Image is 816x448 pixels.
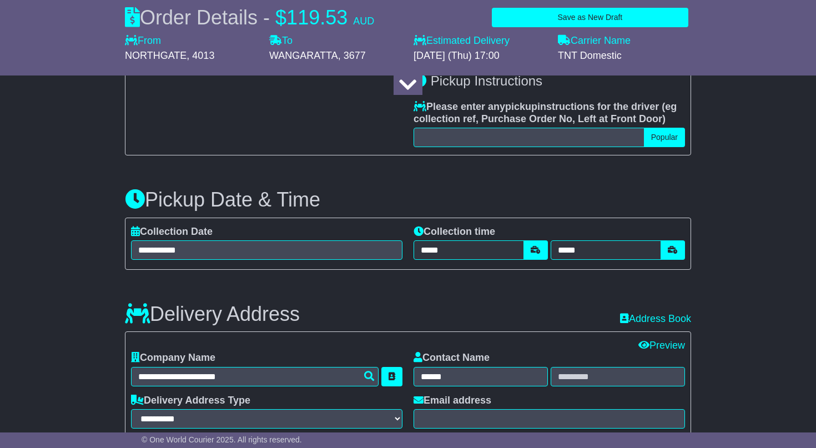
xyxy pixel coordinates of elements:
span: pickup [505,101,537,112]
label: Contact Name [414,352,490,364]
span: WANGARATTA [269,50,338,61]
a: Preview [638,340,685,351]
a: Address Book [620,313,691,324]
label: Please enter any instructions for the driver ( ) [414,101,685,125]
label: Email address [414,395,491,407]
div: Order Details - [125,6,374,29]
label: From [125,35,161,47]
span: AUD [353,16,374,27]
label: To [269,35,293,47]
h3: Delivery Address [125,303,300,325]
label: Company Name [131,352,215,364]
div: [DATE] (Thu) 17:00 [414,50,547,62]
span: NORTHGATE [125,50,187,61]
label: Delivery Address Type [131,395,250,407]
span: , 4013 [187,50,214,61]
span: , 3677 [338,50,366,61]
div: TNT Domestic [558,50,691,62]
label: Collection Date [131,226,213,238]
button: Save as New Draft [492,8,688,27]
label: Estimated Delivery [414,35,547,47]
h3: Pickup Date & Time [125,189,691,211]
button: Popular [644,128,685,147]
span: 119.53 [286,6,347,29]
label: Collection time [414,226,495,238]
span: $ [275,6,286,29]
span: eg collection ref, Purchase Order No, Left at Front Door [414,101,677,124]
span: © One World Courier 2025. All rights reserved. [142,435,302,444]
label: Carrier Name [558,35,631,47]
